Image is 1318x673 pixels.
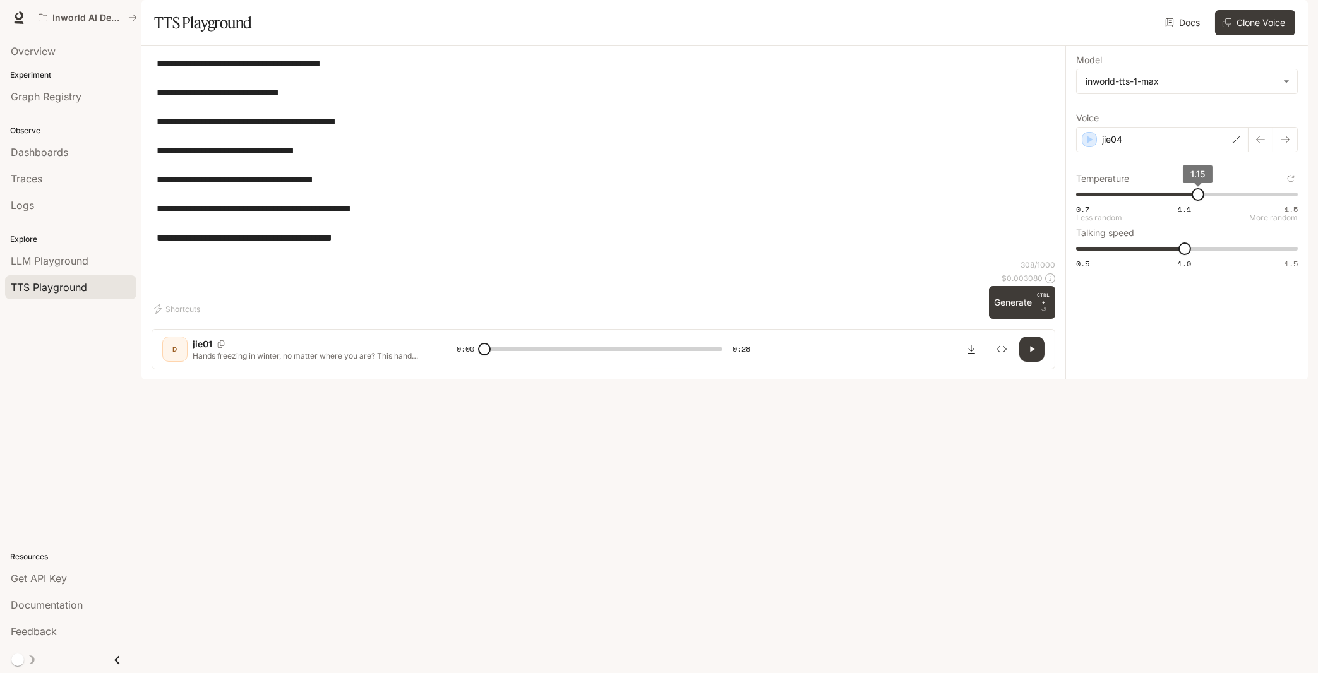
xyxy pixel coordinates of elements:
a: Docs [1163,10,1205,35]
button: GenerateCTRL +⏎ [989,286,1055,319]
p: ⏎ [1037,291,1050,314]
button: Shortcuts [152,299,205,319]
span: 0:00 [457,343,474,355]
span: 0:28 [733,343,750,355]
button: Clone Voice [1215,10,1295,35]
span: 1.1 [1178,204,1191,215]
p: jie01 [193,338,212,350]
p: Model [1076,56,1102,64]
span: 0.5 [1076,258,1089,269]
span: 1.5 [1285,204,1298,215]
span: 1.15 [1190,169,1205,179]
span: 1.0 [1178,258,1191,269]
div: D [165,339,185,359]
p: Inworld AI Demos [52,13,123,23]
p: Temperature [1076,174,1129,183]
button: All workspaces [33,5,143,30]
h1: TTS Playground [154,10,252,35]
button: Copy Voice ID [212,340,230,348]
button: Reset to default [1284,172,1298,186]
p: CTRL + [1037,291,1050,306]
p: Hands freezing in winter, no matter where you are? This hand warmer’s a total lifesaver! Heats up... [193,350,426,361]
p: Voice [1076,114,1099,122]
span: 1.5 [1285,258,1298,269]
button: Inspect [989,336,1014,362]
p: More random [1249,214,1298,222]
div: inworld-tts-1-max [1086,75,1277,88]
p: Less random [1076,214,1122,222]
span: 0.7 [1076,204,1089,215]
div: inworld-tts-1-max [1077,69,1297,93]
p: Talking speed [1076,229,1134,237]
p: jie04 [1102,133,1122,146]
button: Download audio [959,336,984,362]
